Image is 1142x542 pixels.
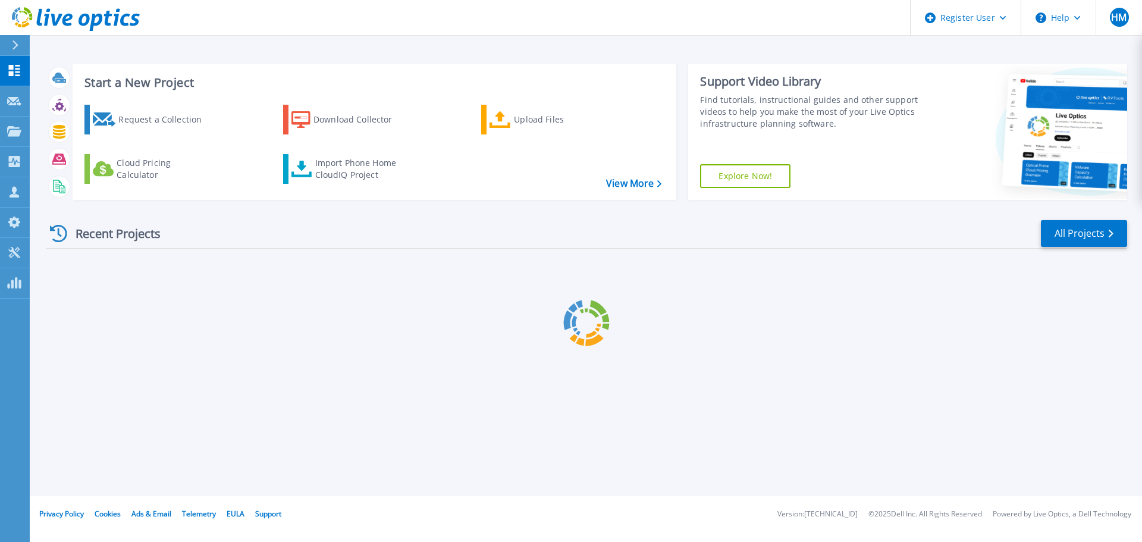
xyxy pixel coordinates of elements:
a: Request a Collection [84,105,217,134]
a: Ads & Email [131,509,171,519]
div: Request a Collection [118,108,214,131]
div: Recent Projects [46,219,177,248]
h3: Start a New Project [84,76,661,89]
div: Cloud Pricing Calculator [117,157,212,181]
div: Support Video Library [700,74,924,89]
a: Cloud Pricing Calculator [84,154,217,184]
a: Upload Files [481,105,614,134]
a: Support [255,509,281,519]
a: All Projects [1041,220,1127,247]
li: © 2025 Dell Inc. All Rights Reserved [868,510,982,518]
a: Download Collector [283,105,416,134]
div: Import Phone Home CloudIQ Project [315,157,408,181]
div: Find tutorials, instructional guides and other support videos to help you make the most of your L... [700,94,924,130]
div: Upload Files [514,108,609,131]
a: Cookies [95,509,121,519]
li: Powered by Live Optics, a Dell Technology [993,510,1131,518]
a: Telemetry [182,509,216,519]
a: Privacy Policy [39,509,84,519]
li: Version: [TECHNICAL_ID] [777,510,858,518]
a: View More [606,178,661,189]
a: EULA [227,509,244,519]
a: Explore Now! [700,164,790,188]
span: HM [1111,12,1127,22]
div: Download Collector [313,108,409,131]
